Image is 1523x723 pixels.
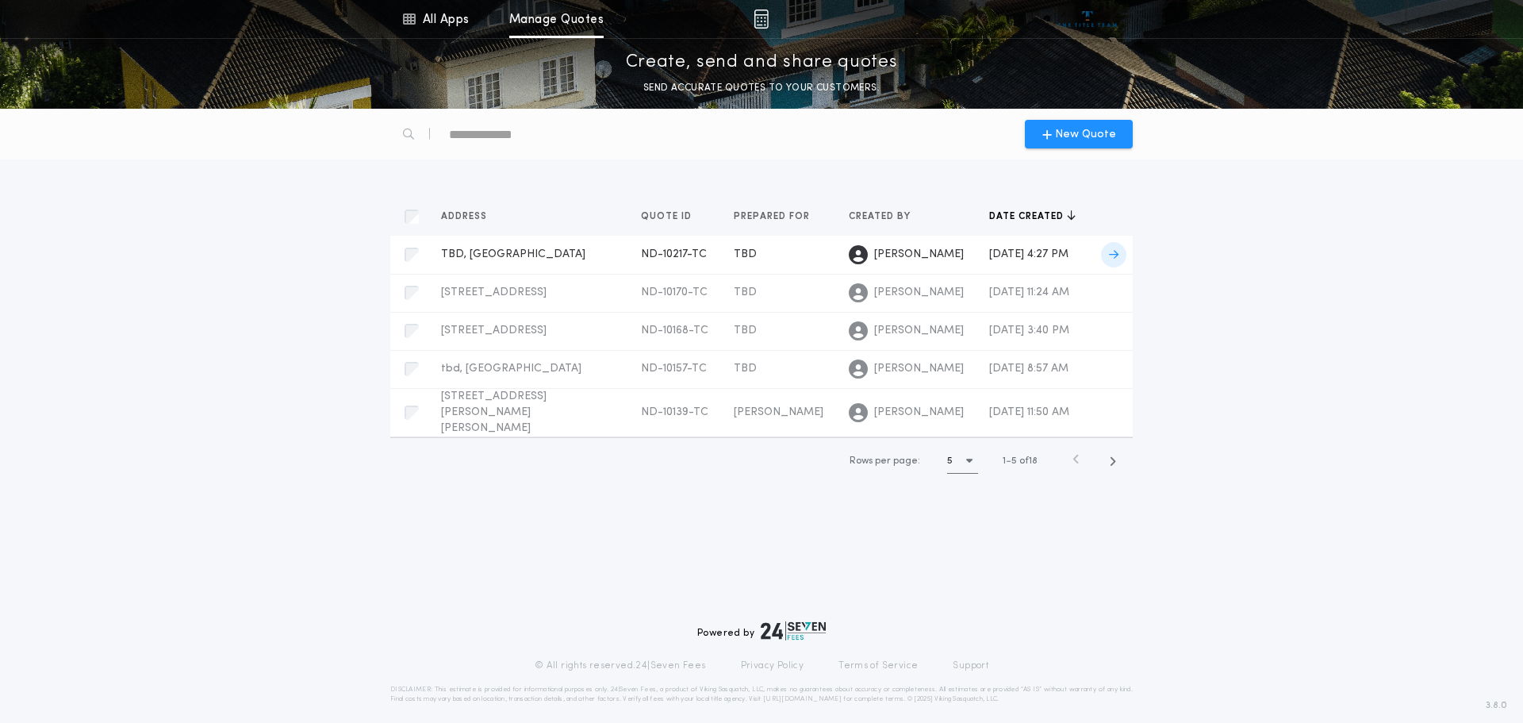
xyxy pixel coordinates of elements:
span: Quote ID [641,210,695,223]
span: [PERSON_NAME] [874,405,964,421]
span: ND-10217-TC [641,248,707,260]
span: ND-10139-TC [641,406,708,418]
span: tbd, [GEOGRAPHIC_DATA] [441,363,581,375]
button: New Quote [1025,120,1133,148]
span: [PERSON_NAME] [874,361,964,377]
button: Date created [989,209,1076,225]
span: [PERSON_NAME] [734,406,823,418]
span: [DATE] 3:40 PM [989,325,1069,337]
h1: 5 [947,453,953,469]
span: TBD [734,325,757,337]
span: [DATE] 8:57 AM [989,363,1068,375]
span: Rows per page: [850,456,920,466]
span: TBD [734,287,757,298]
span: [DATE] 11:50 AM [989,406,1069,418]
span: ND-10168-TC [641,325,708,337]
span: [STREET_ADDRESS] [441,287,547,298]
a: Terms of Service [838,660,918,672]
span: TBD, [GEOGRAPHIC_DATA] [441,248,585,260]
span: Prepared for [734,210,813,223]
img: img [754,10,769,29]
span: Created by [849,210,914,223]
a: [URL][DOMAIN_NAME] [763,696,842,702]
button: Quote ID [641,209,704,225]
span: ND-10157-TC [641,363,707,375]
span: 3.8.0 [1486,698,1507,713]
img: logo [761,621,826,640]
p: SEND ACCURATE QUOTES TO YOUR CUSTOMERS. [643,80,880,96]
span: New Quote [1055,126,1116,143]
button: 5 [947,448,978,474]
a: Support [953,660,988,672]
span: [DATE] 11:24 AM [989,287,1069,298]
a: Privacy Policy [741,660,804,672]
p: Create, send and share quotes [626,50,898,75]
span: [PERSON_NAME] [874,247,964,263]
span: [STREET_ADDRESS][PERSON_NAME][PERSON_NAME] [441,390,547,434]
span: 1 [1003,456,1006,466]
p: © All rights reserved. 24|Seven Fees [535,660,706,672]
img: vs-icon [1058,11,1118,27]
div: Powered by [697,621,826,640]
span: [PERSON_NAME] [874,285,964,301]
span: TBD [734,363,757,375]
button: Created by [849,209,923,225]
button: Address [441,209,499,225]
span: [STREET_ADDRESS] [441,325,547,337]
span: [DATE] 4:27 PM [989,248,1068,260]
span: 5 [1011,456,1017,466]
span: Date created [989,210,1067,223]
span: of 18 [1019,454,1038,468]
p: DISCLAIMER: This estimate is provided for informational purposes only. 24|Seven Fees, a product o... [390,685,1133,704]
span: ND-10170-TC [641,287,708,298]
span: Address [441,210,490,223]
span: [PERSON_NAME] [874,323,964,339]
span: TBD [734,248,757,260]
